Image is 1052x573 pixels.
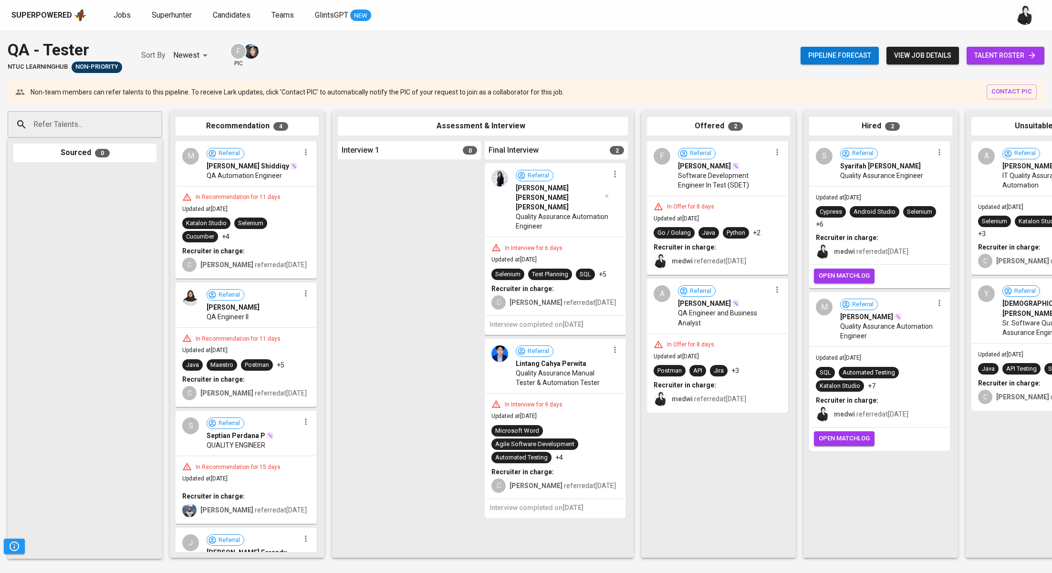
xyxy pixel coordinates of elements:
[315,10,348,20] span: GlintsGPT
[868,381,875,391] p: +7
[819,433,870,444] span: open matchlog
[978,285,995,302] div: Y
[510,482,616,490] span: referred at [DATE]
[186,232,214,241] div: Cucumber
[182,347,228,354] span: Updated at [DATE]
[672,257,746,265] span: referred at [DATE]
[604,194,609,198] img: magic_wand.svg
[978,351,1023,358] span: Updated at [DATE]
[200,261,253,269] b: [PERSON_NAME]
[816,219,823,229] p: +6
[978,379,1041,387] b: Recruiter in charge:
[693,366,702,375] div: API
[152,10,192,20] span: Superhunter
[182,375,245,383] b: Recruiter in charge:
[207,431,265,440] span: Septian Perdana P
[11,10,72,21] div: Superpowered
[266,432,274,439] img: magic_wand.svg
[350,11,371,21] span: NEW
[834,248,855,255] b: medwi
[182,247,245,255] b: Recruiter in charge:
[510,299,562,306] b: [PERSON_NAME]
[814,431,875,446] button: open matchlog
[886,47,959,64] button: view job details
[672,395,693,403] b: medwi
[176,117,319,135] div: Recommendation
[222,232,229,241] p: +4
[463,146,477,155] span: 0
[808,50,871,62] span: Pipeline forecast
[840,322,933,341] span: Quality Assurance Automation Engineer
[848,300,877,309] span: Referral
[654,254,668,268] img: medwi@glints.com
[686,287,715,296] span: Referral
[978,254,992,268] div: C
[11,8,87,22] a: Superpoweredapp logo
[996,393,1049,401] b: [PERSON_NAME]
[907,208,932,217] div: Selenium
[244,44,259,59] img: diazagista@glints.com
[114,10,133,21] a: Jobs
[816,396,878,404] b: Recruiter in charge:
[967,47,1044,64] a: talent roster
[978,243,1041,251] b: Recruiter in charge:
[840,161,921,171] span: Syarifah [PERSON_NAME]
[200,261,307,269] span: referred at [DATE]
[245,361,269,370] div: Postman
[491,468,554,476] b: Recruiter in charge:
[663,341,718,349] div: In Offer for 8 days
[72,63,122,72] span: Non-Priority
[207,440,265,450] span: QUALITY ENGINEER
[173,47,211,64] div: Newest
[663,203,718,211] div: In Offer for 8 days
[816,407,830,421] img: medwi@glints.com
[854,208,896,217] div: Android Studio
[182,206,228,212] span: Updated at [DATE]
[1010,287,1040,296] span: Referral
[186,361,199,370] div: Java
[848,149,877,158] span: Referral
[200,389,253,397] b: [PERSON_NAME]
[654,392,668,406] img: medwi@glints.com
[238,219,263,228] div: Selenium
[978,229,986,239] p: +3
[654,243,716,251] b: Recruiter in charge:
[152,10,194,21] a: Superhunter
[801,47,879,64] button: Pipeline forecast
[885,122,900,131] span: 2
[271,10,296,21] a: Teams
[672,395,746,403] span: referred at [DATE]
[501,401,566,409] div: In Interview for 9 days
[599,270,606,279] p: +5
[1016,6,1035,25] img: medwi@glints.com
[516,183,604,212] span: [PERSON_NAME] [PERSON_NAME] [PERSON_NAME]
[200,506,253,514] b: [PERSON_NAME]
[8,63,68,72] span: NTUC LearningHub
[672,257,693,265] b: medwi
[95,149,110,157] span: 0
[315,10,371,21] a: GlintsGPT NEW
[654,353,699,360] span: Updated at [DATE]
[516,212,609,231] span: Quality Assurance Automation Engineer
[207,312,249,322] span: QA Engineer II
[819,271,870,281] span: open matchlog
[490,503,621,513] h6: Interview completed on
[4,539,25,554] button: Pipeline Triggers
[182,148,199,165] div: M
[714,366,724,375] div: Jira
[834,410,855,418] b: medwi
[215,419,244,428] span: Referral
[182,492,245,500] b: Recruiter in charge:
[532,270,568,279] div: Test Planning
[491,170,508,187] img: 41e58975283a6a24b136cbec05c21abf.jpg
[562,504,583,511] span: [DATE]
[820,368,831,377] div: SQL
[816,354,861,361] span: Updated at [DATE]
[753,228,760,238] p: +2
[510,482,562,490] b: [PERSON_NAME]
[894,313,902,321] img: magic_wand.svg
[338,117,628,135] div: Assessment & Interview
[727,229,745,238] div: Python
[732,300,740,307] img: magic_wand.svg
[200,506,307,514] span: referred at [DATE]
